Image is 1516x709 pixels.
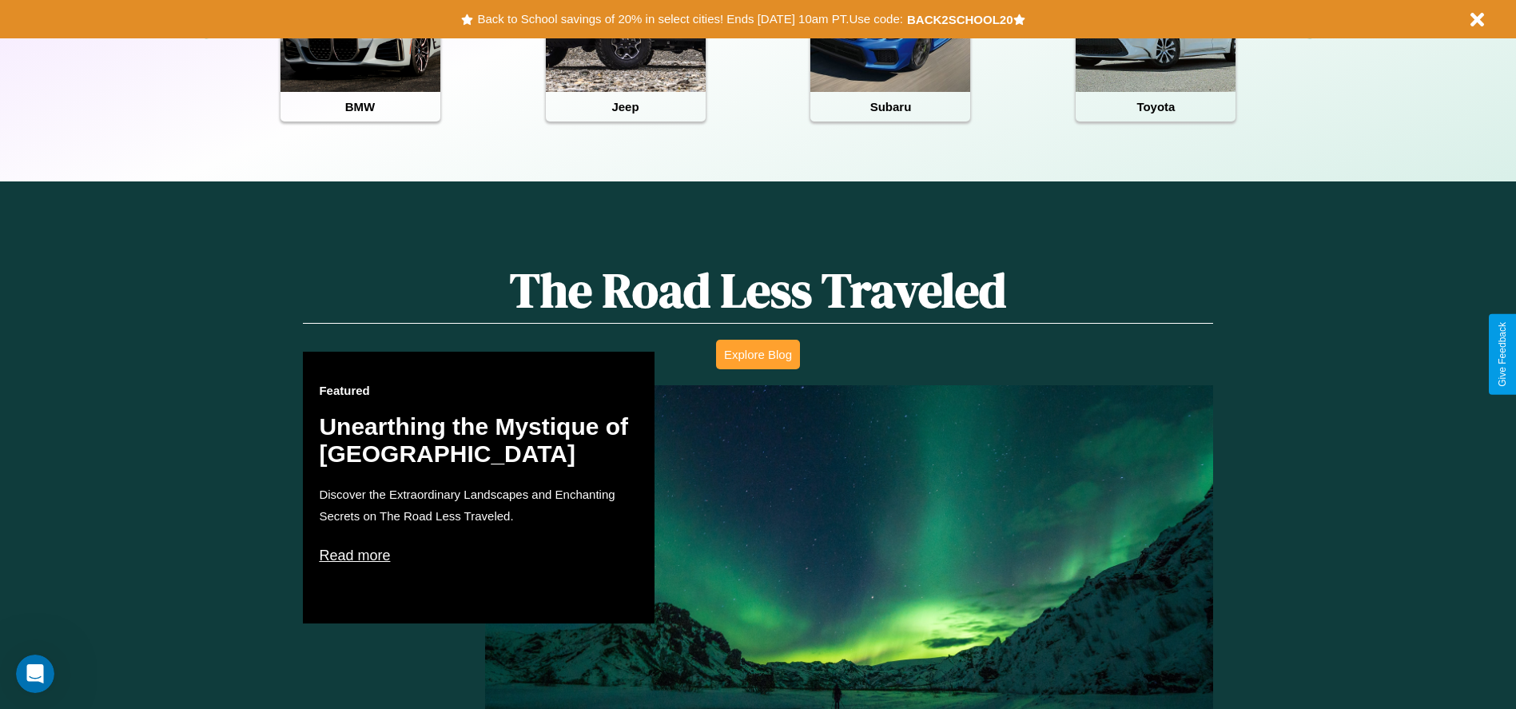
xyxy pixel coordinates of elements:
div: Give Feedback [1497,322,1508,387]
h3: Featured [319,384,639,397]
p: Read more [319,543,639,568]
button: Back to School savings of 20% in select cities! Ends [DATE] 10am PT.Use code: [473,8,906,30]
p: Discover the Extraordinary Landscapes and Enchanting Secrets on The Road Less Traveled. [319,484,639,527]
h4: Toyota [1076,92,1235,121]
h4: BMW [281,92,440,121]
h4: Subaru [810,92,970,121]
h1: The Road Less Traveled [303,257,1212,324]
iframe: Intercom live chat [16,655,54,693]
button: Explore Blog [716,340,800,369]
h4: Jeep [546,92,706,121]
b: BACK2SCHOOL20 [907,13,1013,26]
h2: Unearthing the Mystique of [GEOGRAPHIC_DATA] [319,413,639,468]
